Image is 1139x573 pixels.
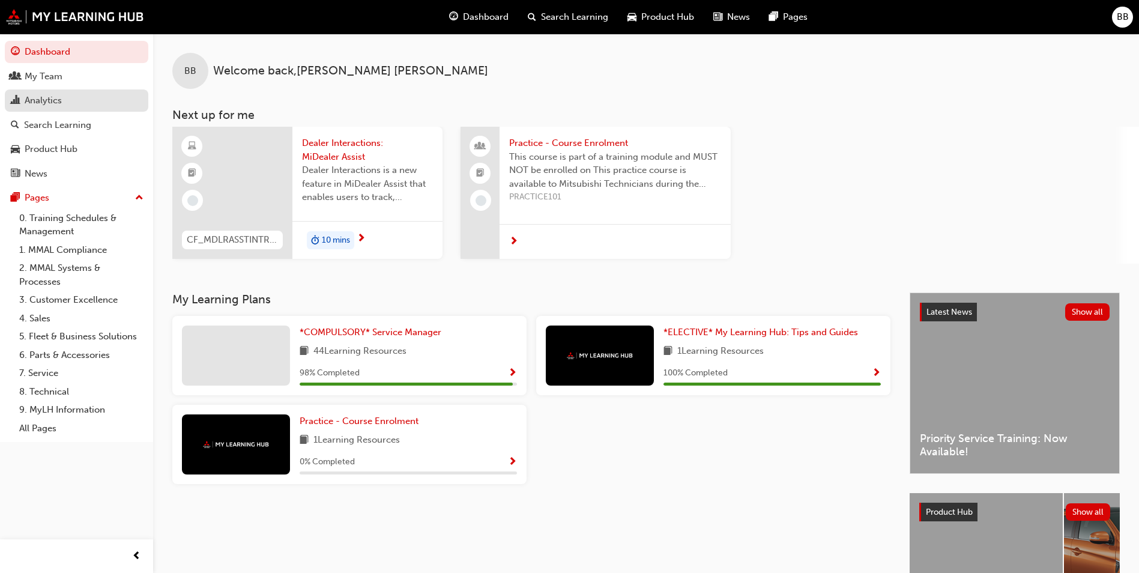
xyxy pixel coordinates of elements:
[449,10,458,25] span: guage-icon
[25,191,49,205] div: Pages
[188,139,196,154] span: learningResourceType_ELEARNING-icon
[910,293,1120,474] a: Latest NewsShow allPriority Service Training: Now Available!
[5,65,148,88] a: My Team
[11,169,20,180] span: news-icon
[508,366,517,381] button: Show Progress
[14,346,148,365] a: 6. Parts & Accessories
[14,209,148,241] a: 0. Training Schedules & Management
[926,507,973,517] span: Product Hub
[440,5,518,29] a: guage-iconDashboard
[25,70,62,83] div: My Team
[25,167,47,181] div: News
[872,368,881,379] span: Show Progress
[300,414,423,428] a: Practice - Course Enrolment
[5,187,148,209] button: Pages
[663,366,728,380] span: 100 % Completed
[14,383,148,401] a: 8. Technical
[677,344,764,359] span: 1 Learning Resources
[14,327,148,346] a: 5. Fleet & Business Solutions
[203,441,269,449] img: mmal
[357,234,366,244] span: next-icon
[5,163,148,185] a: News
[14,309,148,328] a: 4. Sales
[1117,10,1129,24] span: BB
[476,139,485,154] span: people-icon
[302,136,433,163] span: Dealer Interactions: MiDealer Assist
[663,327,858,338] span: *ELECTIVE* My Learning Hub: Tips and Guides
[476,166,485,181] span: booktick-icon
[213,64,488,78] span: Welcome back , [PERSON_NAME] [PERSON_NAME]
[14,401,148,419] a: 9. MyLH Information
[14,419,148,438] a: All Pages
[132,549,141,564] span: prev-icon
[508,368,517,379] span: Show Progress
[919,503,1110,522] a: Product HubShow all
[509,237,518,247] span: next-icon
[14,259,148,291] a: 2. MMAL Systems & Processes
[135,190,144,206] span: up-icon
[300,366,360,380] span: 98 % Completed
[508,455,517,470] button: Show Progress
[6,9,144,25] img: mmal
[663,326,863,339] a: *ELECTIVE* My Learning Hub: Tips and Guides
[187,195,198,206] span: learningRecordVerb_NONE-icon
[322,234,350,247] span: 10 mins
[187,233,278,247] span: CF_MDLRASSTINTRCTNS_M
[476,195,486,206] span: learningRecordVerb_NONE-icon
[5,38,148,187] button: DashboardMy TeamAnalyticsSearch LearningProduct HubNews
[5,114,148,136] a: Search Learning
[783,10,808,24] span: Pages
[920,303,1110,322] a: Latest NewsShow all
[713,10,722,25] span: news-icon
[641,10,694,24] span: Product Hub
[926,307,972,317] span: Latest News
[508,457,517,468] span: Show Progress
[153,108,1139,122] h3: Next up for me
[5,41,148,63] a: Dashboard
[300,416,418,426] span: Practice - Course Enrolment
[528,10,536,25] span: search-icon
[627,10,636,25] span: car-icon
[11,193,20,204] span: pages-icon
[618,5,704,29] a: car-iconProduct Hub
[541,10,608,24] span: Search Learning
[188,166,196,181] span: booktick-icon
[727,10,750,24] span: News
[24,118,91,132] div: Search Learning
[25,94,62,108] div: Analytics
[704,5,760,29] a: news-iconNews
[172,293,890,306] h3: My Learning Plans
[11,47,20,58] span: guage-icon
[760,5,817,29] a: pages-iconPages
[509,150,721,191] span: This course is part of a training module and MUST NOT be enrolled on This practice course is avai...
[14,364,148,383] a: 7. Service
[14,291,148,309] a: 3. Customer Excellence
[172,127,443,259] a: CF_MDLRASSTINTRCTNS_MDealer Interactions: MiDealer AssistDealer Interactions is a new feature in ...
[11,95,20,106] span: chart-icon
[11,71,20,82] span: people-icon
[509,136,721,150] span: Practice - Course Enrolment
[1112,7,1133,28] button: BB
[872,366,881,381] button: Show Progress
[300,455,355,469] span: 0 % Completed
[25,142,77,156] div: Product Hub
[461,127,731,259] a: Practice - Course EnrolmentThis course is part of a training module and MUST NOT be enrolled on T...
[769,10,778,25] span: pages-icon
[311,232,319,248] span: duration-icon
[300,433,309,448] span: book-icon
[14,241,148,259] a: 1. MMAL Compliance
[302,163,433,204] span: Dealer Interactions is a new feature in MiDealer Assist that enables users to track, manage, and ...
[184,64,196,78] span: BB
[5,89,148,112] a: Analytics
[11,144,20,155] span: car-icon
[313,344,406,359] span: 44 Learning Resources
[1066,503,1111,521] button: Show all
[313,433,400,448] span: 1 Learning Resources
[300,344,309,359] span: book-icon
[509,190,721,204] span: PRACTICE101
[300,327,441,338] span: *COMPULSORY* Service Manager
[5,138,148,160] a: Product Hub
[300,326,446,339] a: *COMPULSORY* Service Manager
[663,344,672,359] span: book-icon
